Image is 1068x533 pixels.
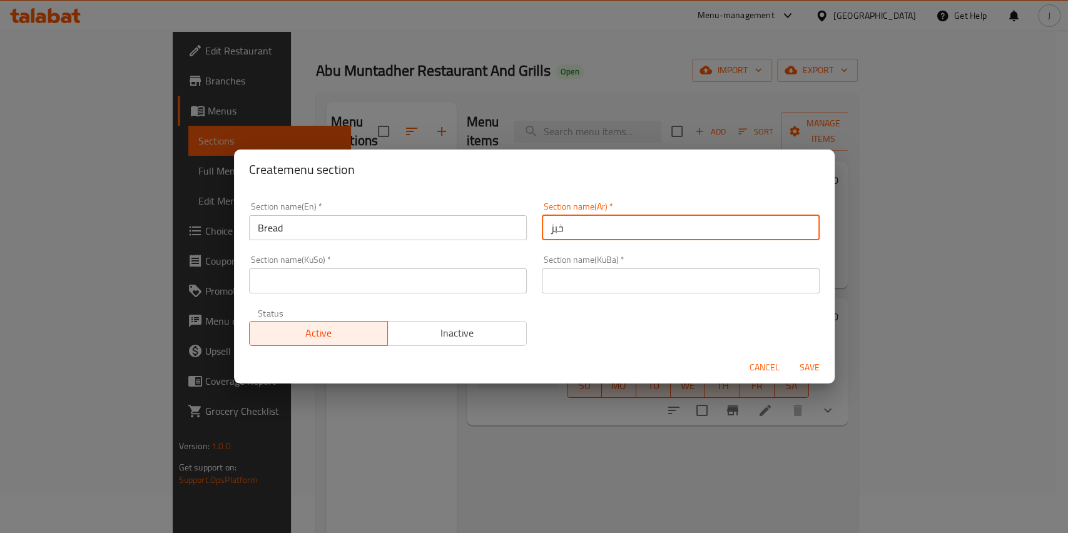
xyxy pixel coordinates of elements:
[745,356,785,379] button: Cancel
[387,321,527,346] button: Inactive
[249,268,527,293] input: Please enter section name(KuSo)
[249,160,820,180] h2: Create menu section
[542,268,820,293] input: Please enter section name(KuBa)
[255,324,384,342] span: Active
[790,356,830,379] button: Save
[249,215,527,240] input: Please enter section name(en)
[393,324,522,342] span: Inactive
[249,321,389,346] button: Active
[795,360,825,375] span: Save
[542,215,820,240] input: Please enter section name(ar)
[750,360,780,375] span: Cancel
